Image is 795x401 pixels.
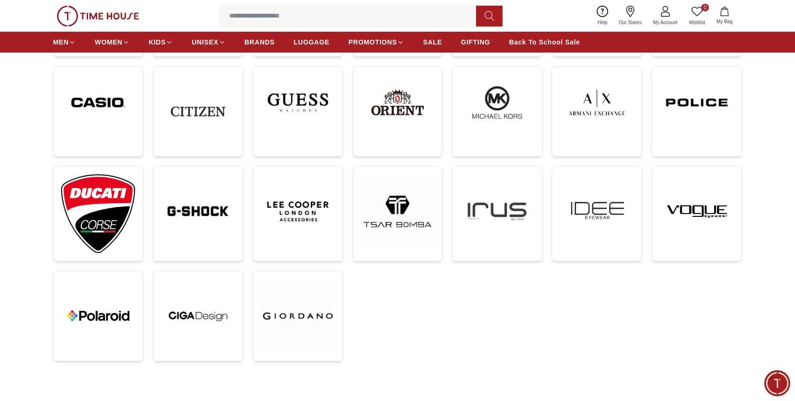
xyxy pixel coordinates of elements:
[660,174,734,249] img: ...
[560,74,634,131] img: ...
[261,279,335,353] img: ...
[9,152,187,162] div: Time House Support
[95,34,130,51] a: WOMEN
[161,74,235,149] img: ...
[53,37,69,47] span: MEN
[592,4,613,28] a: Help
[685,19,709,26] span: Wishlist
[57,6,139,27] img: ...
[29,9,45,25] img: Profile picture of Time House Support
[461,37,490,47] span: GIFTING
[161,174,235,249] img: ...
[61,279,135,353] img: ...
[245,37,275,47] span: BRANDS
[460,74,534,131] img: ...
[361,174,435,249] img: ...
[126,211,150,217] span: 12:08 PM
[245,34,275,51] a: BRANDS
[711,5,738,27] button: My Bag
[261,74,335,131] img: ...
[294,34,330,51] a: LUGGAGE
[660,74,734,131] img: ...
[50,12,158,21] div: Time House Support
[348,37,397,47] span: PROMOTIONS
[560,174,634,249] img: ...
[95,37,123,47] span: WOMEN
[649,19,681,26] span: My Account
[764,370,790,396] div: Chat Widget
[423,34,442,51] a: SALE
[53,34,76,51] a: MEN
[7,7,26,26] em: Back
[61,174,135,253] img: ...
[460,174,534,249] img: ...
[683,4,711,28] a: 0Wishlist
[509,34,580,51] a: Back To School Sale
[149,34,173,51] a: KIDS
[149,37,166,47] span: KIDS
[361,74,435,131] img: ...
[713,18,736,25] span: My Bag
[594,19,611,26] span: Help
[423,37,442,47] span: SALE
[192,37,218,47] span: UNISEX
[16,171,142,215] span: Hey there! Need help finding the perfect watch? I'm here if you have any questions or need a quic...
[161,279,235,353] img: ...
[2,231,187,278] textarea: We are here to help you
[192,34,225,51] a: UNISEX
[461,34,490,51] a: GIFTING
[701,4,709,11] span: 0
[61,74,135,131] img: ...
[613,4,647,28] a: Our Stores
[294,37,330,47] span: LUGGAGE
[509,37,580,47] span: Back To School Sale
[348,34,404,51] a: PROMOTIONS
[261,174,335,249] img: ...
[615,19,645,26] span: Our Stores
[54,170,63,180] em: Blush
